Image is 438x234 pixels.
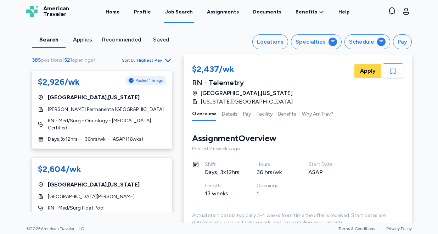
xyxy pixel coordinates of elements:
div: Openings [257,182,291,189]
button: Schedule [344,34,390,49]
a: Job Search [164,1,194,23]
div: Length [205,182,240,189]
div: $2,437/wk [192,63,297,76]
button: Specialties [291,34,342,49]
img: Logo [26,6,38,17]
a: Benefits [296,9,324,16]
div: Search [35,35,63,44]
button: Why AmTrav? [302,106,333,121]
div: Specialties [296,38,326,46]
button: Facility [257,106,273,121]
div: $2,604/wk [38,163,81,175]
span: Sort by [122,57,135,63]
button: Details [222,106,237,121]
div: Actual start date is typically 3-4 weeks from time the offer is received. Start dates are determi... [192,212,403,226]
span: [GEOGRAPHIC_DATA] , [US_STATE] [48,180,140,189]
button: Locations [252,34,288,49]
div: Pay [398,38,407,46]
button: Overview [192,106,216,121]
div: Job Search [165,9,193,16]
button: Pay [393,34,412,49]
span: RN - Med/Surg Float Pool [48,205,105,212]
span: American Traveler [43,6,69,17]
div: ( ) [32,57,98,64]
span: Benefits [296,9,317,16]
button: Benefits [278,106,296,121]
div: RN - Telemetry [192,78,297,88]
span: openings [72,57,93,63]
button: Apply [354,64,381,78]
span: RN - Med/Surg - Oncology - [MEDICAL_DATA] Certified [48,117,166,132]
a: Privacy Policy [386,226,412,231]
span: © 2025 American Traveler, LLC [26,226,84,232]
div: Assignment Overview [192,133,276,144]
span: [GEOGRAPHIC_DATA][PERSON_NAME] [48,193,135,200]
div: Recommended [102,35,141,44]
span: [GEOGRAPHIC_DATA] , [US_STATE] [201,89,293,97]
div: Schedule [349,38,374,46]
div: $2,926/wk [38,76,80,88]
div: Locations [257,38,283,46]
span: Days , 3 x 12 hrs [48,136,78,143]
div: Applies [68,35,96,44]
span: Apply [360,67,376,75]
div: 1 [257,189,291,198]
div: 13 weeks [205,189,240,198]
div: ASAP [308,168,343,177]
div: Hours [257,161,291,168]
div: 36 hrs/wk [257,168,291,177]
div: Saved [147,35,175,44]
span: 385 [32,57,41,63]
span: [GEOGRAPHIC_DATA] , [US_STATE] [48,93,140,102]
span: Highest Pay [137,57,162,63]
div: Start Date [308,161,343,168]
div: Posted 2+ weeks ago [192,145,403,152]
button: Sort byHighest Pay [122,56,172,65]
span: positions [41,57,62,63]
div: Days, 3x12hrs [205,168,240,177]
span: ASAP ( 16 wks) [113,136,143,143]
span: Posted 1 hr ago [135,78,163,83]
span: [US_STATE][GEOGRAPHIC_DATA] [201,97,293,106]
span: 521 [64,57,72,63]
span: 36 hrs/wk [85,136,106,143]
div: Shift [205,161,240,168]
button: Pay [243,106,251,121]
a: Terms & Conditions [338,226,375,231]
span: [PERSON_NAME] Permanente [GEOGRAPHIC_DATA] [48,106,164,113]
